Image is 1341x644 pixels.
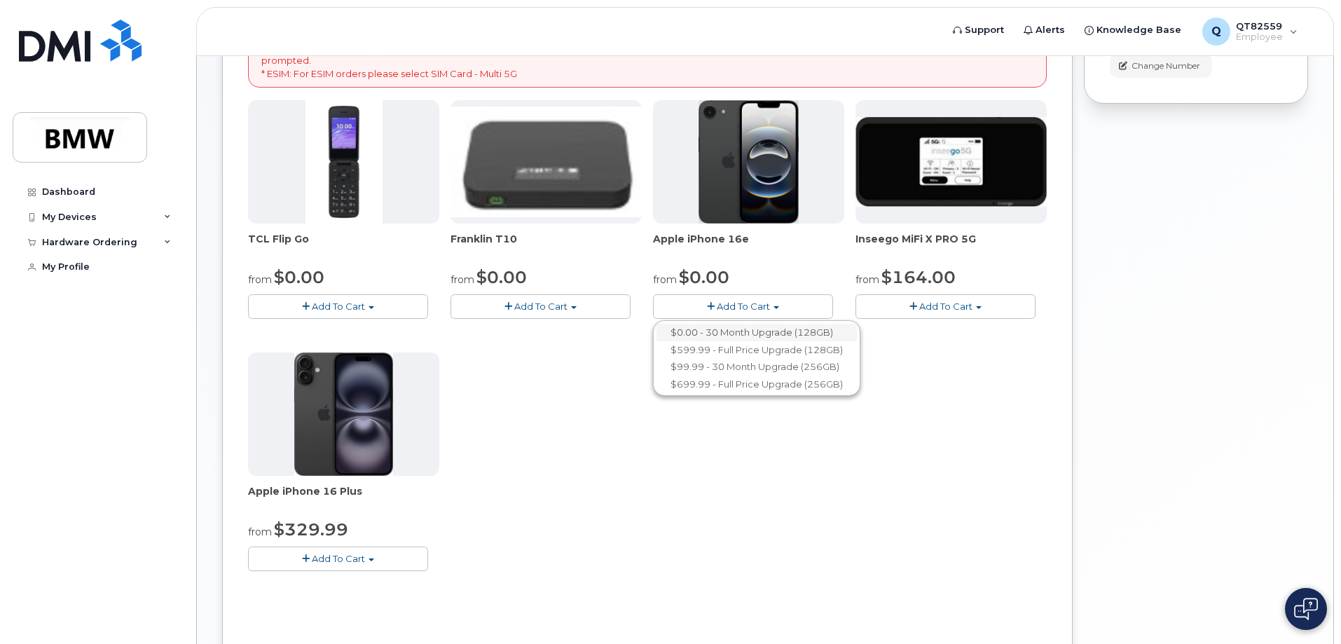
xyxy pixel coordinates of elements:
[1236,20,1283,32] span: QT82559
[855,273,879,286] small: from
[653,273,677,286] small: from
[248,232,439,260] div: TCL Flip Go
[451,294,631,319] button: Add To Cart
[1132,60,1200,72] span: Change Number
[1075,16,1191,44] a: Knowledge Base
[1236,32,1283,43] span: Employee
[699,100,799,224] img: iphone16e.png
[679,267,729,287] span: $0.00
[656,341,857,359] a: $599.99 - Full Price Upgrade (128GB)
[305,100,383,224] img: TCL_FLIP_MODE.jpg
[451,232,642,260] div: Franklin T10
[248,547,428,571] button: Add To Cart
[274,267,324,287] span: $0.00
[312,553,365,564] span: Add To Cart
[919,301,972,312] span: Add To Cart
[1211,23,1221,40] span: Q
[717,301,770,312] span: Add To Cart
[855,232,1047,260] div: Inseego MiFi X PRO 5G
[653,294,833,319] button: Add To Cart
[248,484,439,512] div: Apple iPhone 16 Plus
[451,107,642,217] img: t10.jpg
[476,267,527,287] span: $0.00
[312,301,365,312] span: Add To Cart
[248,526,272,538] small: from
[943,16,1014,44] a: Support
[294,352,393,476] img: iphone_16_plus.png
[1036,23,1065,37] span: Alerts
[274,519,348,540] span: $329.99
[965,23,1004,37] span: Support
[855,117,1047,207] img: cut_small_inseego_5G.jpg
[1110,53,1212,78] button: Change Number
[656,324,857,341] a: $0.00 - 30 Month Upgrade (128GB)
[653,232,844,260] div: Apple iPhone 16e
[1294,598,1318,620] img: Open chat
[1192,18,1307,46] div: QT82559
[451,273,474,286] small: from
[855,294,1036,319] button: Add To Cart
[656,376,857,393] a: $699.99 - Full Price Upgrade (256GB)
[656,358,857,376] a: $99.99 - 30 Month Upgrade (256GB)
[1014,16,1075,44] a: Alerts
[248,273,272,286] small: from
[248,294,428,319] button: Add To Cart
[514,301,568,312] span: Add To Cart
[1096,23,1181,37] span: Knowledge Base
[881,267,956,287] span: $164.00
